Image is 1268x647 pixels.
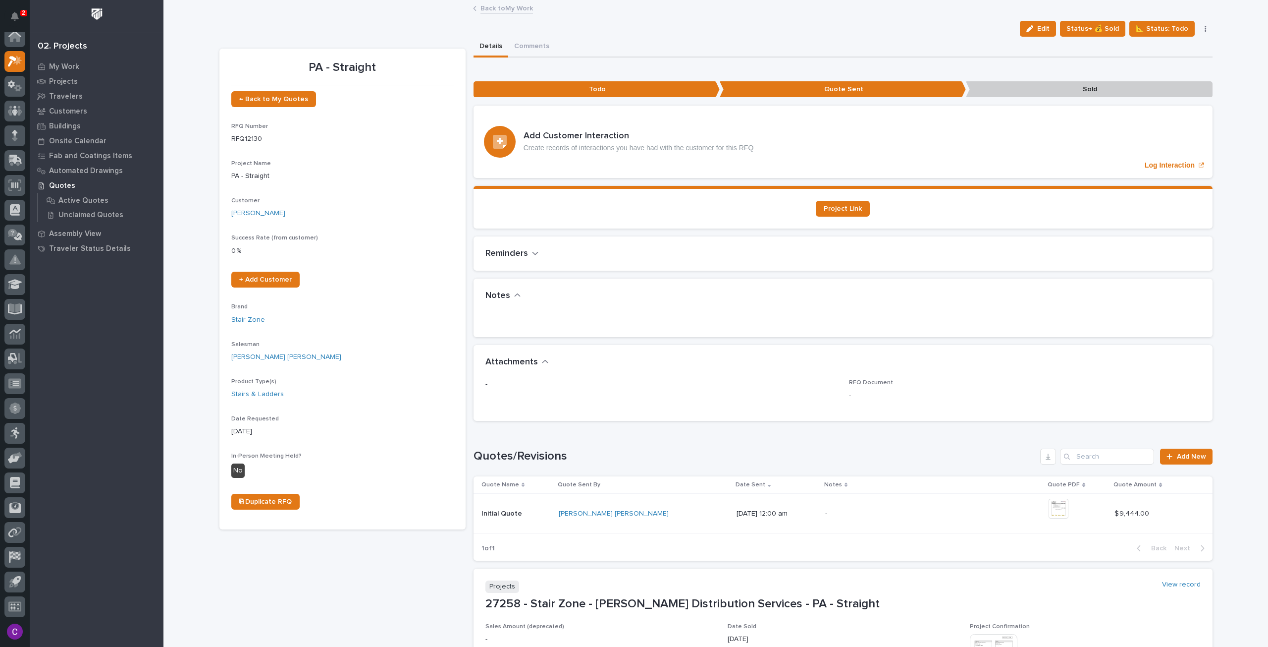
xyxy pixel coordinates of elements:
[231,453,302,459] span: In-Person Meeting Held?
[485,291,521,301] button: Notes
[1114,508,1151,518] p: $ 9,444.00
[736,479,765,490] p: Date Sent
[1060,449,1154,465] input: Search
[49,77,78,86] p: Projects
[30,89,163,104] a: Travelers
[231,161,271,167] span: Project Name
[481,508,524,518] p: Initial Quote
[231,416,279,422] span: Date Requested
[49,152,132,161] p: Fab and Coatings Items
[30,59,163,74] a: My Work
[1129,21,1195,37] button: 📐 Status: Todo
[49,244,131,253] p: Traveler Status Details
[231,246,454,256] p: 0 %
[30,133,163,148] a: Onsite Calendar
[231,123,268,129] span: RFQ Number
[1145,544,1166,553] span: Back
[1129,544,1170,553] button: Back
[485,357,538,368] h2: Attachments
[231,208,285,219] a: [PERSON_NAME]
[58,196,108,205] p: Active Quotes
[231,171,454,181] p: PA - Straight
[474,536,503,561] p: 1 of 1
[1162,581,1201,589] a: View record
[481,479,519,490] p: Quote Name
[231,134,454,144] p: RFQ12130
[737,510,817,518] p: [DATE] 12:00 am
[239,96,308,103] span: ← Back to My Quotes
[231,426,454,437] p: [DATE]
[231,198,260,204] span: Customer
[231,494,300,510] a: ⎘ Duplicate RFQ
[49,92,83,101] p: Travelers
[30,118,163,133] a: Buildings
[474,493,1213,533] tr: Initial QuoteInitial Quote [PERSON_NAME] [PERSON_NAME] [DATE] 12:00 am-$ 9,444.00$ 9,444.00
[49,181,75,190] p: Quotes
[231,379,276,385] span: Product Type(s)
[728,624,756,630] span: Date Sold
[1177,453,1206,460] span: Add New
[485,248,528,259] h2: Reminders
[824,205,862,212] span: Project Link
[1048,479,1080,490] p: Quote PDF
[49,107,87,116] p: Customers
[485,634,716,645] p: -
[825,510,999,518] p: -
[231,352,341,362] a: [PERSON_NAME] [PERSON_NAME]
[816,201,870,217] a: Project Link
[4,6,25,27] button: Notifications
[524,131,754,142] h3: Add Customer Interaction
[485,597,1201,611] p: 27258 - Stair Zone - [PERSON_NAME] Distribution Services - PA - Straight
[474,37,508,58] button: Details
[1145,161,1195,170] p: Log Interaction
[485,624,564,630] span: Sales Amount (deprecated)
[30,178,163,193] a: Quotes
[558,479,600,490] p: Quote Sent By
[231,315,265,325] a: Stair Zone
[1066,23,1119,35] span: Status→ 💰 Sold
[4,621,25,642] button: users-avatar
[231,91,316,107] a: ← Back to My Quotes
[49,122,81,131] p: Buildings
[30,148,163,163] a: Fab and Coatings Items
[474,449,1037,464] h1: Quotes/Revisions
[720,81,966,98] p: Quote Sent
[30,163,163,178] a: Automated Drawings
[474,81,720,98] p: Todo
[485,379,837,390] p: -
[1174,544,1196,553] span: Next
[524,144,754,152] p: Create records of interactions you have had with the customer for this RFQ
[30,226,163,241] a: Assembly View
[1037,24,1050,33] span: Edit
[231,464,245,478] div: No
[30,74,163,89] a: Projects
[231,389,284,400] a: Stairs & Ladders
[239,498,292,505] span: ⎘ Duplicate RFQ
[1020,21,1056,37] button: Edit
[231,235,318,241] span: Success Rate (from customer)
[849,380,893,386] span: RFQ Document
[1060,21,1125,37] button: Status→ 💰 Sold
[49,62,79,71] p: My Work
[474,106,1213,178] a: Log Interaction
[38,41,87,52] div: 02. Projects
[1113,479,1157,490] p: Quote Amount
[231,304,248,310] span: Brand
[30,104,163,118] a: Customers
[231,342,260,348] span: Salesman
[849,391,1201,401] p: -
[824,479,842,490] p: Notes
[58,211,123,220] p: Unclaimed Quotes
[1160,449,1212,465] a: Add New
[480,2,533,13] a: Back toMy Work
[485,581,519,593] p: Projects
[970,624,1030,630] span: Project Confirmation
[231,272,300,288] a: + Add Customer
[49,230,101,238] p: Assembly View
[231,60,454,75] p: PA - Straight
[38,208,163,222] a: Unclaimed Quotes
[485,291,510,301] h2: Notes
[88,5,106,23] img: Workspace Logo
[12,12,25,28] div: Notifications2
